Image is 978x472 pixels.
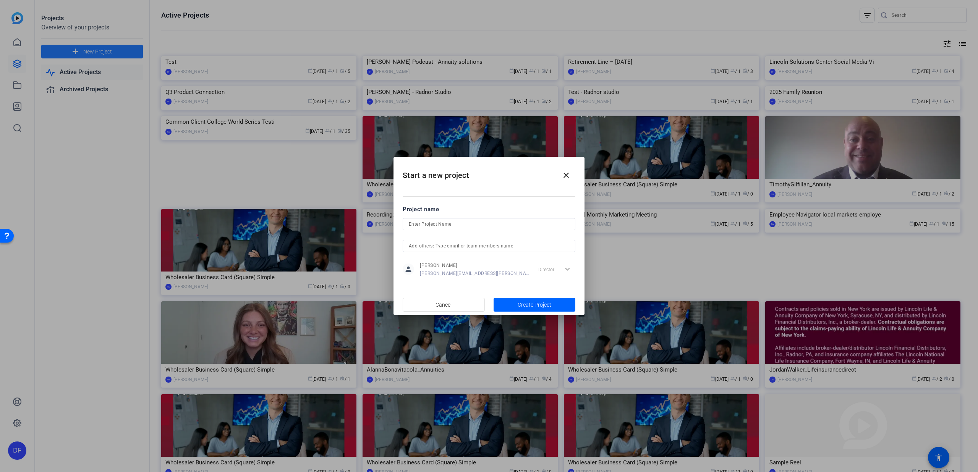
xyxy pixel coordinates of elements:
input: Add others: Type email or team members name [409,241,569,251]
span: [PERSON_NAME][EMAIL_ADDRESS][PERSON_NAME][DOMAIN_NAME] [420,270,529,276]
div: Project name [403,205,575,213]
span: [PERSON_NAME] [420,262,529,268]
h2: Start a new project [393,157,585,188]
mat-icon: close [562,171,571,180]
button: Cancel [403,298,485,312]
span: Create Project [518,301,551,309]
input: Enter Project Name [409,220,569,229]
button: Create Project [494,298,576,312]
span: Cancel [436,297,452,312]
mat-icon: person [403,263,414,275]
